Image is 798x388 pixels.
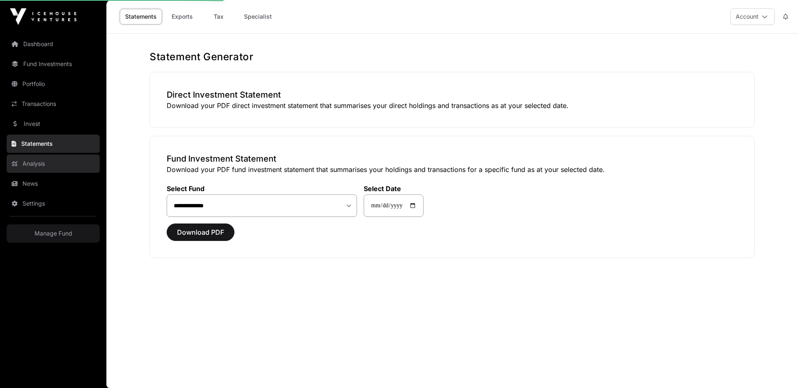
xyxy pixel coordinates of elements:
span: Download PDF [177,227,224,237]
a: Tax [202,9,235,25]
a: Statements [120,9,162,25]
a: Analysis [7,155,100,173]
a: Transactions [7,95,100,113]
a: Statements [7,135,100,153]
h1: Statement Generator [150,50,755,64]
a: Dashboard [7,35,100,53]
label: Select Fund [167,184,357,193]
p: Download your PDF direct investment statement that summarises your direct holdings and transactio... [167,101,738,111]
iframe: Chat Widget [756,348,798,388]
button: Account [730,8,775,25]
a: Fund Investments [7,55,100,73]
a: Specialist [239,9,277,25]
a: Settings [7,194,100,213]
a: Invest [7,115,100,133]
a: Portfolio [7,75,100,93]
a: Manage Fund [7,224,100,243]
button: Download PDF [167,223,234,241]
a: Download PDF [167,232,234,240]
img: Icehouse Ventures Logo [10,8,76,25]
label: Select Date [364,184,424,193]
a: Exports [165,9,199,25]
a: News [7,174,100,193]
p: Download your PDF fund investment statement that summarises your holdings and transactions for a ... [167,165,738,174]
h3: Direct Investment Statement [167,89,738,101]
h3: Fund Investment Statement [167,153,738,165]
